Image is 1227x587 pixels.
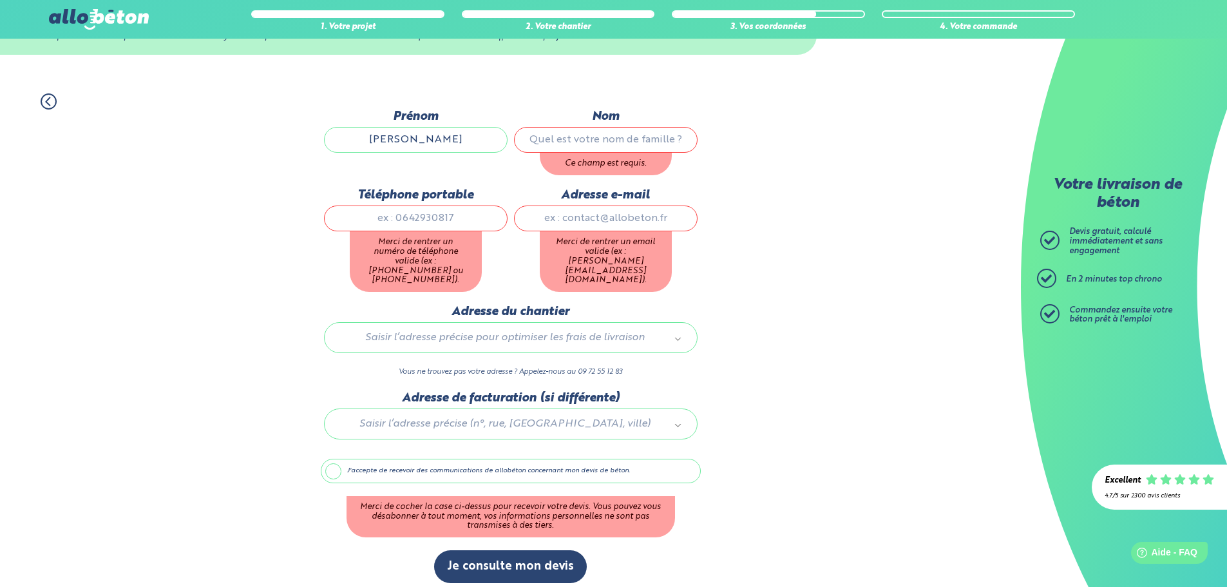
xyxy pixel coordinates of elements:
label: Adresse du chantier [324,305,698,319]
input: ex : 0642930817 [324,206,508,231]
p: Vous ne trouvez pas votre adresse ? Appelez-nous au 09 72 55 12 83 [324,366,698,378]
iframe: Help widget launcher [1112,537,1213,573]
div: Merci de cocher la case ci-dessus pour recevoir votre devis. Vous pouvez vous désabonner à tout m... [347,496,675,537]
div: 4. Votre commande [882,23,1075,32]
label: Nom [514,110,698,124]
div: 2. Votre chantier [462,23,655,32]
label: Adresse e-mail [514,188,698,202]
img: allobéton [49,9,148,30]
div: Merci de rentrer un email valide (ex : [PERSON_NAME][EMAIL_ADDRESS][DOMAIN_NAME]). [540,231,672,292]
input: Quel est votre nom de famille ? [514,127,698,153]
label: J'accepte de recevoir des communications de allobéton concernant mon devis de béton. [321,459,701,483]
label: Prénom [324,110,508,124]
input: Quel est votre prénom ? [324,127,508,153]
div: 3. Vos coordonnées [672,23,865,32]
span: Saisir l’adresse précise pour optimiser les frais de livraison [343,329,667,346]
button: Je consulte mon devis [434,550,587,583]
div: Ce champ est requis. [540,153,672,175]
label: Téléphone portable [324,188,508,202]
div: Merci de rentrer un numéro de téléphone valide (ex : [PHONE_NUMBER] ou [PHONE_NUMBER]). [350,231,482,292]
a: Saisir l’adresse précise pour optimiser les frais de livraison [338,329,684,346]
input: ex : contact@allobeton.fr [514,206,698,231]
div: 1. Votre projet [251,23,444,32]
